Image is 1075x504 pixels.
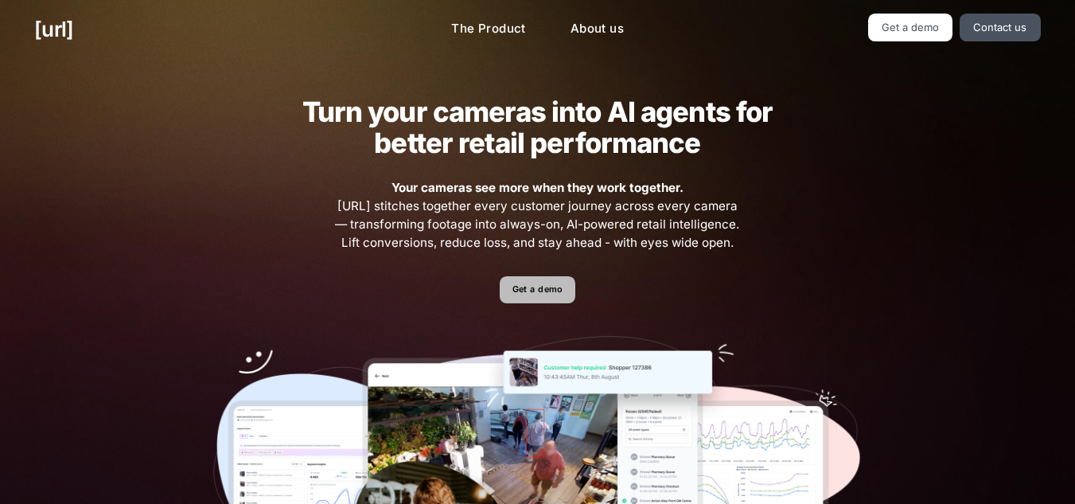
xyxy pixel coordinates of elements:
a: The Product [438,14,539,45]
span: [URL] stitches together every customer journey across every camera — transforming footage into al... [333,179,742,252]
a: Get a demo [868,14,953,41]
a: Get a demo [500,276,575,304]
a: Contact us [960,14,1041,41]
strong: Your cameras see more when they work together. [391,180,684,195]
a: [URL] [34,14,73,45]
h2: Turn your cameras into AI agents for better retail performance [277,96,797,158]
a: About us [558,14,637,45]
